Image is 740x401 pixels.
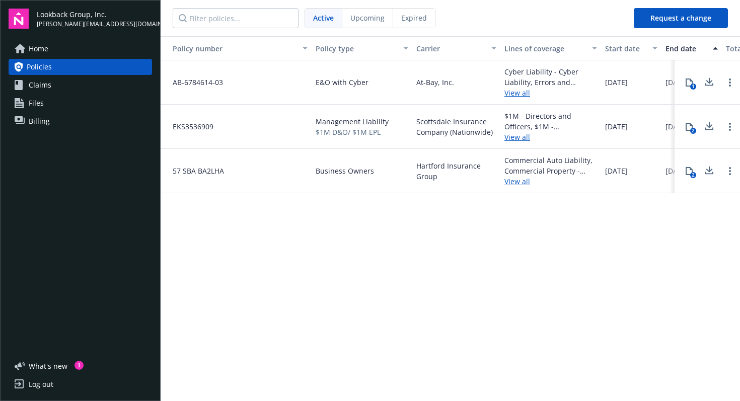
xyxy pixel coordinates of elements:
[165,166,224,176] span: 57 SBA BA2LHA
[29,113,50,129] span: Billing
[27,59,52,75] span: Policies
[690,172,696,178] div: 2
[316,166,374,176] span: Business Owners
[661,36,722,60] button: End date
[173,8,299,28] input: Filter policies...
[605,166,628,176] span: [DATE]
[312,36,412,60] button: Policy type
[401,13,427,23] span: Expired
[9,95,152,111] a: Files
[724,121,736,133] a: Open options
[9,59,152,75] a: Policies
[665,43,707,54] div: End date
[75,361,84,370] div: 1
[9,41,152,57] a: Home
[724,76,736,89] a: Open options
[504,132,597,142] a: View all
[316,116,389,127] span: Management Liability
[416,43,485,54] div: Carrier
[9,361,84,371] button: What's new1
[605,121,628,132] span: [DATE]
[504,111,597,132] div: $1M - Directors and Officers, $1M - Employment Practices Liability
[29,95,44,111] span: Files
[679,72,699,93] button: 1
[316,43,397,54] div: Policy type
[690,84,696,90] div: 1
[500,36,601,60] button: Lines of coverage
[504,43,586,54] div: Lines of coverage
[316,127,389,137] span: $1M D&O/ $1M EPL
[165,43,297,54] div: Policy number
[634,8,728,28] button: Request a change
[504,88,597,98] a: View all
[165,121,213,132] span: EKS3536909
[665,77,688,88] span: [DATE]
[37,20,152,29] span: [PERSON_NAME][EMAIL_ADDRESS][DOMAIN_NAME]
[504,155,597,176] div: Commercial Auto Liability, Commercial Property - Commercial Property, General Liability - General...
[504,66,597,88] div: Cyber Liability - Cyber Liability, Errors and Omissions
[724,165,736,177] a: Open options
[416,77,454,88] span: At-Bay, Inc.
[165,77,223,88] span: AB-6784614-03
[412,36,500,60] button: Carrier
[37,9,152,20] span: Lookback Group, Inc.
[601,36,661,60] button: Start date
[416,161,496,182] span: Hartford Insurance Group
[316,77,368,88] span: E&O with Cyber
[416,116,496,137] span: Scottsdale Insurance Company (Nationwide)
[165,43,297,54] div: Toggle SortBy
[9,77,152,93] a: Claims
[313,13,334,23] span: Active
[605,43,646,54] div: Start date
[350,13,385,23] span: Upcoming
[9,113,152,129] a: Billing
[665,121,688,132] span: [DATE]
[690,128,696,134] div: 2
[29,376,53,392] div: Log out
[29,41,48,57] span: Home
[504,176,597,187] a: View all
[679,161,699,181] button: 2
[679,117,699,137] button: 2
[29,361,67,371] span: What ' s new
[29,77,51,93] span: Claims
[665,166,688,176] span: [DATE]
[9,9,29,29] img: navigator-logo.svg
[37,9,152,29] button: Lookback Group, Inc.[PERSON_NAME][EMAIL_ADDRESS][DOMAIN_NAME]
[605,77,628,88] span: [DATE]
